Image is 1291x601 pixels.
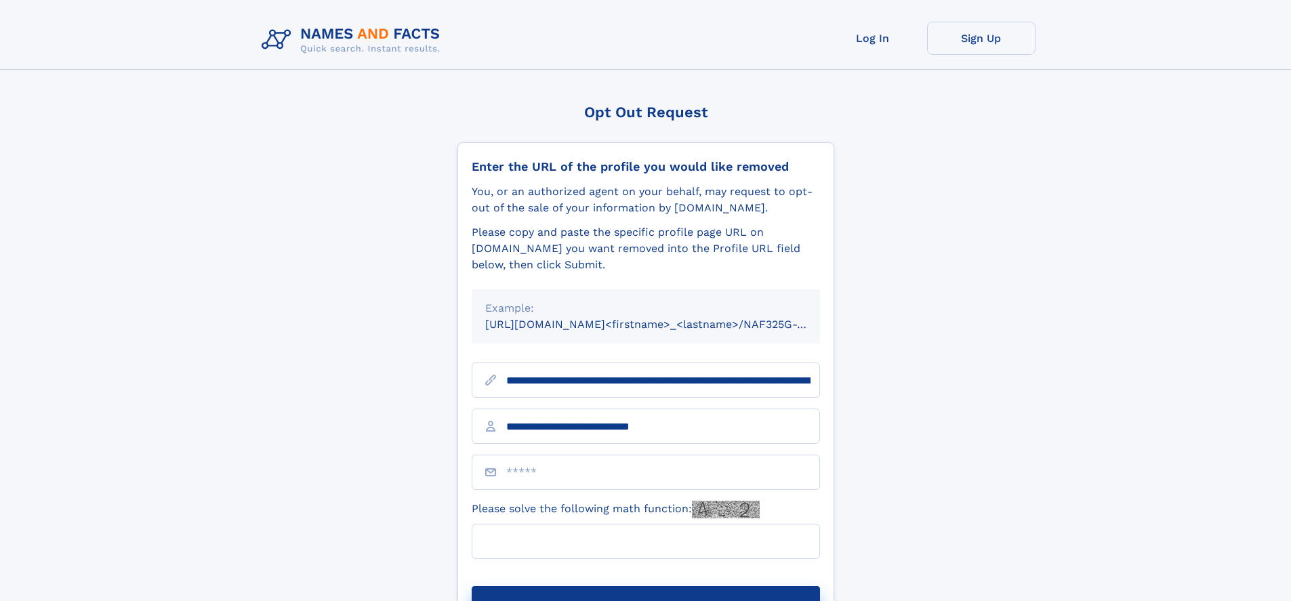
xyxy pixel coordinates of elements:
[927,22,1036,55] a: Sign Up
[472,501,760,518] label: Please solve the following math function:
[819,22,927,55] a: Log In
[457,104,834,121] div: Opt Out Request
[472,224,820,273] div: Please copy and paste the specific profile page URL on [DOMAIN_NAME] you want removed into the Pr...
[485,300,806,316] div: Example:
[472,159,820,174] div: Enter the URL of the profile you would like removed
[472,184,820,216] div: You, or an authorized agent on your behalf, may request to opt-out of the sale of your informatio...
[485,318,846,331] small: [URL][DOMAIN_NAME]<firstname>_<lastname>/NAF325G-xxxxxxxx
[256,22,451,58] img: Logo Names and Facts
